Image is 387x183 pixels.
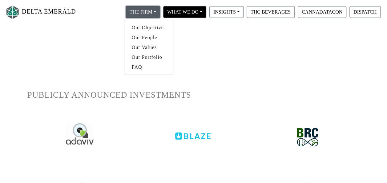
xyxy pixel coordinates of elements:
a: Our Portfolio [124,52,173,62]
button: THC BEVERAGES [247,6,295,18]
a: DISPATCH [348,9,382,14]
a: Our People [124,33,173,43]
a: CANNADATACON [296,9,348,14]
h1: PUBLICLY ANNOUNCED INVESTMENTS [27,90,360,100]
button: THE FIRM [126,6,160,18]
a: DELTA EMERALD [5,2,76,22]
button: WHAT WE DO [163,6,206,18]
img: brc [292,123,323,151]
img: blaze [175,123,212,140]
a: Our Values [124,43,173,52]
img: Logo [5,4,20,20]
a: Our Objective [124,23,173,33]
button: DISPATCH [349,6,381,18]
button: CANNADATACON [298,6,346,18]
a: FAQ [124,62,173,72]
button: INSIGHTS [209,6,244,18]
a: THC BEVERAGES [245,9,296,14]
div: THE FIRM [124,20,173,75]
img: adaviv [66,123,94,144]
